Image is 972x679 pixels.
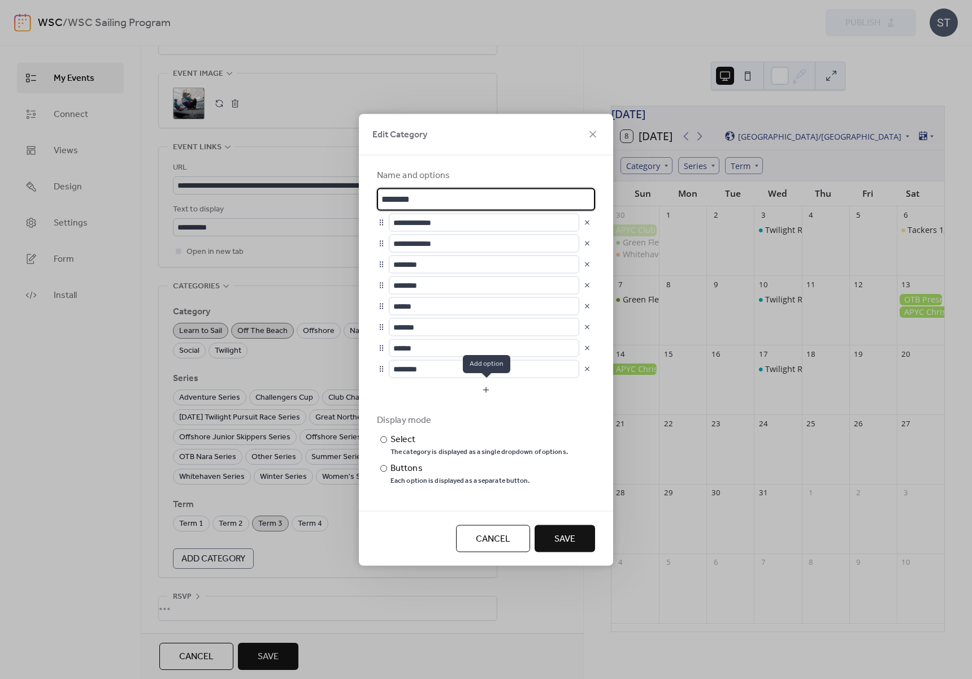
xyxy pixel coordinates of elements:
span: Edit Category [372,128,427,141]
button: Save [535,525,595,552]
div: Name and options [377,168,593,182]
div: Display mode [377,413,593,427]
span: Cancel [476,532,510,546]
div: Buttons [390,461,528,475]
button: Cancel [456,525,530,552]
div: Each option is displayed as a separate button. [390,476,530,485]
span: Add option [463,355,510,373]
span: Save [554,532,575,546]
div: Select [390,433,566,446]
div: The category is displayed as a single dropdown of options. [390,447,568,456]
